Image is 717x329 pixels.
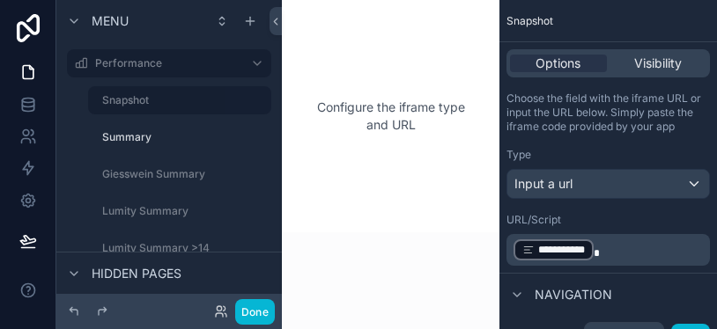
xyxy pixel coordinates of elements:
[506,169,710,199] button: Input a url
[535,286,612,303] span: Navigation
[88,123,271,151] a: Summary
[536,55,580,72] span: Options
[102,204,268,218] label: Lumity Summary
[506,234,710,266] div: scrollable content
[634,55,682,72] span: Visibility
[506,91,710,134] p: Choose the field with the iframe URL or input the URL below. Simply paste the iframe code provide...
[514,175,573,193] span: Input a url
[506,213,561,227] label: URL/Script
[92,265,181,282] span: Hidden pages
[506,14,553,28] span: Snapshot
[95,56,236,70] label: Performance
[102,93,261,107] label: Snapshot
[102,130,268,144] label: Summary
[102,167,268,181] label: Giesswein Summary
[92,12,129,30] span: Menu
[506,148,531,162] label: Type
[88,86,271,114] a: Snapshot
[88,197,271,225] a: Lumity Summary
[88,160,271,188] a: Giesswein Summary
[67,49,271,77] a: Performance
[88,234,271,262] a: Lumity Summary >14
[102,241,268,255] label: Lumity Summary >14
[235,299,275,325] button: Done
